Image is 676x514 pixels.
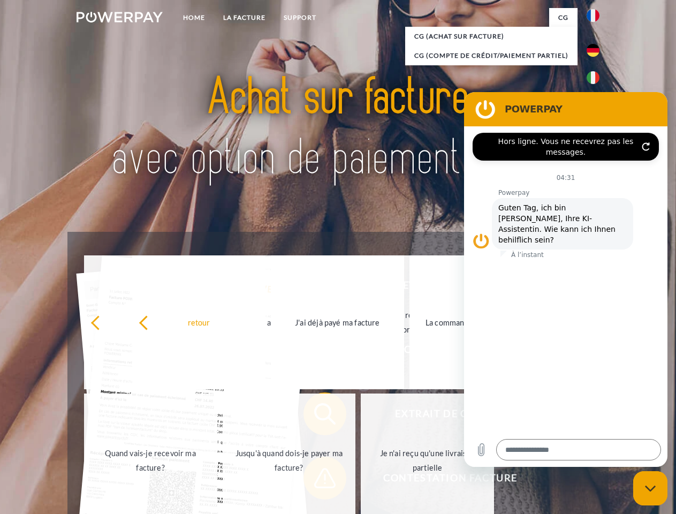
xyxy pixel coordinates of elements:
[587,9,599,22] img: fr
[367,446,488,475] div: Je n'ai reçu qu'une livraison partielle
[405,27,578,46] a: CG (achat sur facture)
[214,8,275,27] a: LA FACTURE
[77,12,163,22] img: logo-powerpay-white.svg
[102,51,574,205] img: title-powerpay_fr.svg
[587,71,599,84] img: it
[275,8,325,27] a: Support
[549,8,578,27] a: CG
[633,471,667,505] iframe: Bouton de lancement de la fenêtre de messagerie, conversation en cours
[90,446,211,475] div: Quand vais-je recevoir ma facture?
[464,92,667,467] iframe: Fenêtre de messagerie
[229,446,350,475] div: Jusqu'à quand dois-je payer ma facture?
[405,46,578,65] a: CG (Compte de crédit/paiement partiel)
[174,8,214,27] a: Home
[416,315,536,329] div: La commande a été renvoyée
[587,44,599,57] img: de
[139,315,259,329] div: retour
[90,315,211,329] div: retour
[277,315,398,329] div: J'ai déjà payé ma facture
